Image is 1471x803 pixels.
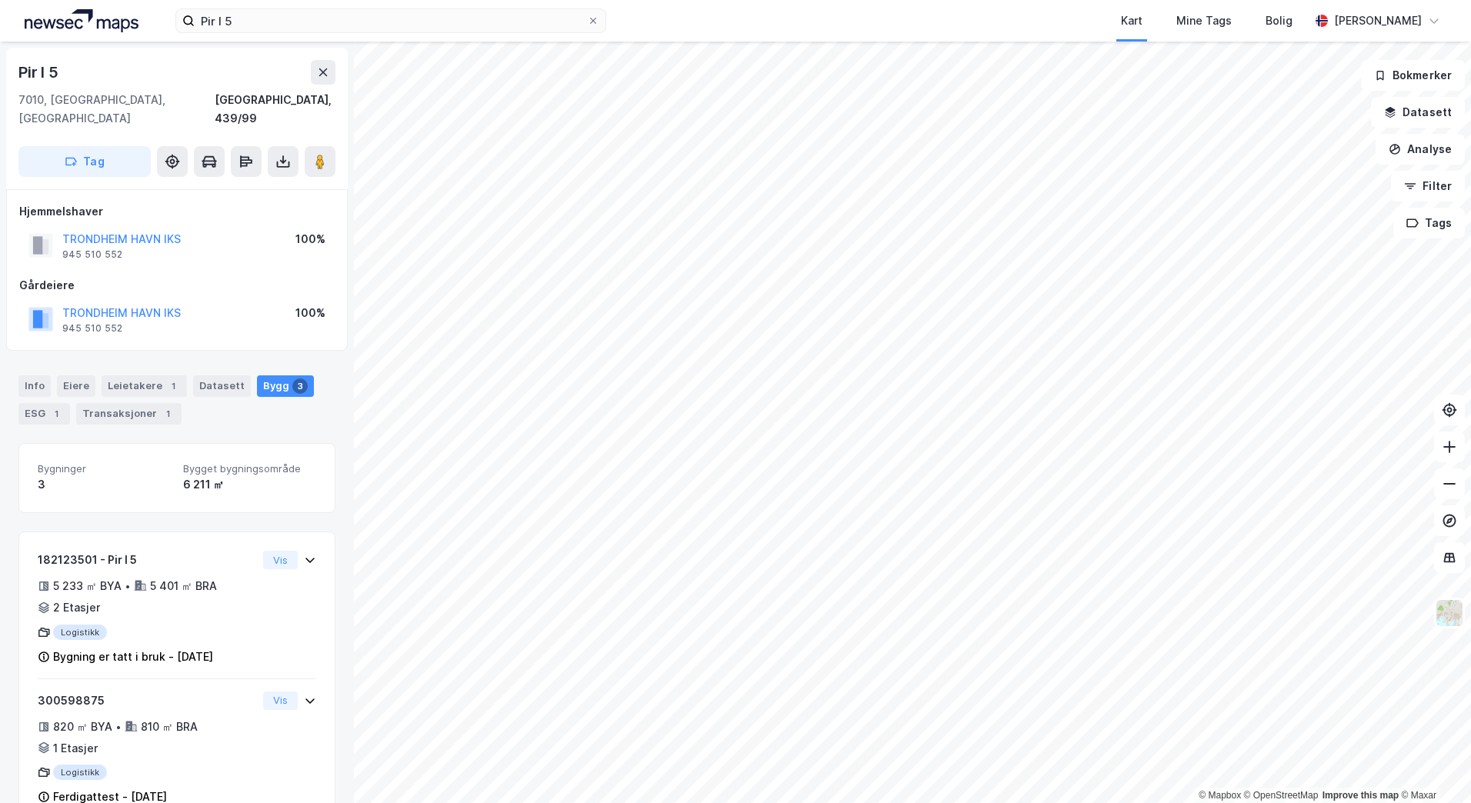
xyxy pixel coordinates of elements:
[1323,790,1399,801] a: Improve this map
[18,403,70,425] div: ESG
[295,304,325,322] div: 100%
[115,721,122,733] div: •
[48,406,64,421] div: 1
[257,375,314,397] div: Bygg
[160,406,175,421] div: 1
[165,378,181,394] div: 1
[76,403,182,425] div: Transaksjoner
[1334,12,1422,30] div: [PERSON_NAME]
[141,718,198,736] div: 810 ㎡ BRA
[53,648,213,666] div: Bygning er tatt i bruk - [DATE]
[1176,12,1232,30] div: Mine Tags
[1121,12,1142,30] div: Kart
[53,598,100,617] div: 2 Etasjer
[38,551,257,569] div: 182123501 - Pir I 5
[150,577,217,595] div: 5 401 ㎡ BRA
[38,462,171,475] span: Bygninger
[19,276,335,295] div: Gårdeiere
[1371,97,1465,128] button: Datasett
[1391,171,1465,202] button: Filter
[1376,134,1465,165] button: Analyse
[193,375,251,397] div: Datasett
[102,375,187,397] div: Leietakere
[1244,790,1319,801] a: OpenStreetMap
[53,718,112,736] div: 820 ㎡ BYA
[263,551,298,569] button: Vis
[215,91,335,128] div: [GEOGRAPHIC_DATA], 439/99
[57,375,95,397] div: Eiere
[18,375,51,397] div: Info
[18,60,62,85] div: Pir I 5
[183,475,316,494] div: 6 211 ㎡
[1393,208,1465,238] button: Tags
[125,580,131,592] div: •
[183,462,316,475] span: Bygget bygningsområde
[38,475,171,494] div: 3
[53,739,98,758] div: 1 Etasjer
[1199,790,1241,801] a: Mapbox
[19,202,335,221] div: Hjemmelshaver
[1435,598,1464,628] img: Z
[295,230,325,248] div: 100%
[18,146,151,177] button: Tag
[1394,729,1471,803] iframe: Chat Widget
[1394,729,1471,803] div: Kontrollprogram for chat
[25,9,138,32] img: logo.a4113a55bc3d86da70a041830d287a7e.svg
[1361,60,1465,91] button: Bokmerker
[62,322,122,335] div: 945 510 552
[38,691,257,710] div: 300598875
[1266,12,1293,30] div: Bolig
[195,9,587,32] input: Søk på adresse, matrikkel, gårdeiere, leietakere eller personer
[18,91,215,128] div: 7010, [GEOGRAPHIC_DATA], [GEOGRAPHIC_DATA]
[53,577,122,595] div: 5 233 ㎡ BYA
[292,378,308,394] div: 3
[62,248,122,261] div: 945 510 552
[263,691,298,710] button: Vis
